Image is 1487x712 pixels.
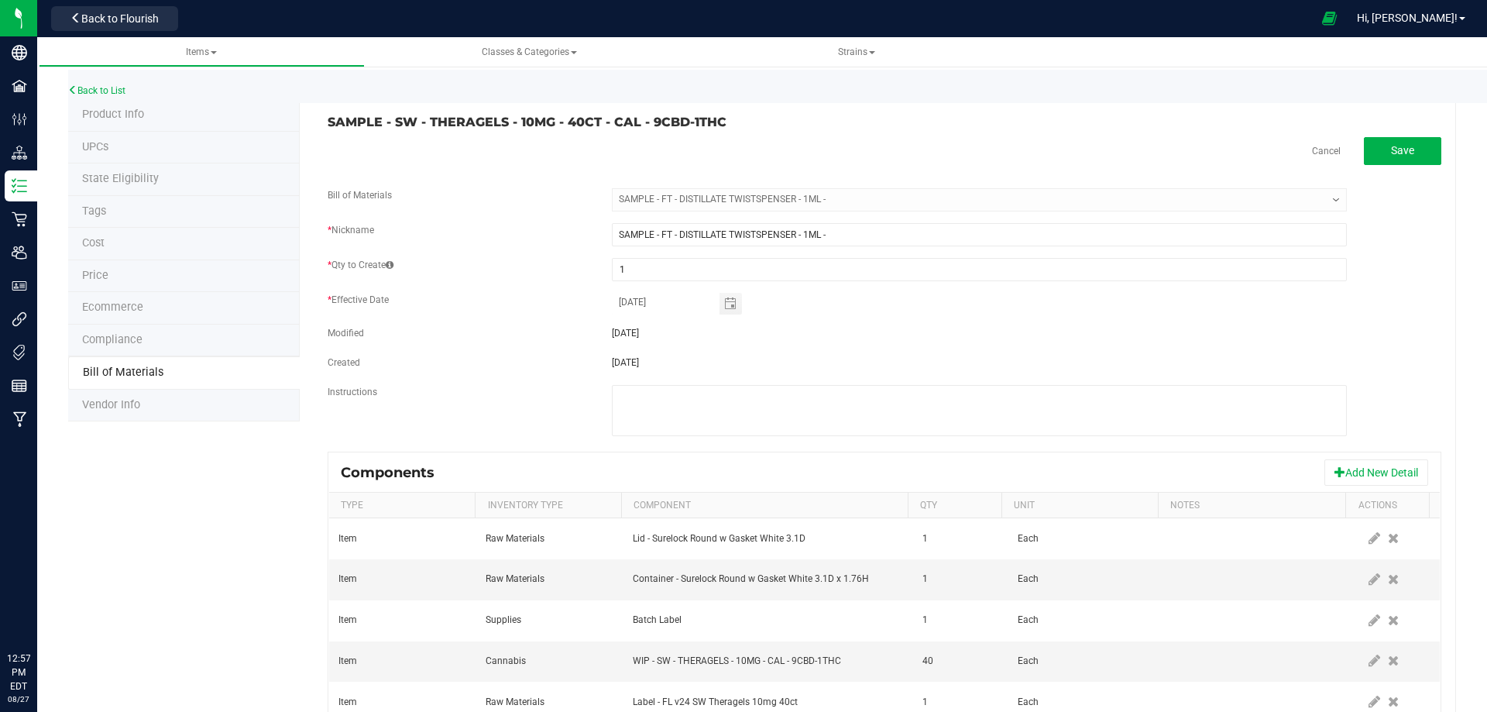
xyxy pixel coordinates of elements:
span: Item [338,573,357,584]
span: Ecommerce [82,301,143,314]
span: Cost [82,236,105,249]
span: Tag [82,205,106,218]
span: 1 [922,697,928,707]
button: Back to Flourish [51,6,178,31]
span: Hi, [PERSON_NAME]! [1357,12,1458,24]
span: Bill of Materials [83,366,163,379]
span: Each [1018,697,1039,707]
inline-svg: Configuration [12,112,27,127]
span: Supplies [486,614,521,625]
span: Cannabis [486,655,526,666]
span: Raw Materials [486,573,544,584]
span: Items [186,46,217,57]
iframe: Resource center [15,588,62,635]
inline-svg: Company [12,45,27,60]
inline-svg: Tags [12,345,27,360]
a: Back to List [68,85,125,96]
span: Item [338,697,357,707]
th: Inventory Type [475,493,620,519]
span: [DATE] [612,328,639,339]
span: Raw Materials [486,697,544,707]
label: Created [328,356,360,370]
span: Batch Label [633,614,682,625]
span: Product Info [82,108,144,121]
input: Nickname [612,223,1347,246]
h3: SAMPLE - SW - THERAGELS - 10MG - 40CT - CAL - 9CBD-1THC [328,115,873,129]
span: Label - FL v24 SW Theragels 10mg 40ct [633,697,798,707]
span: Each [1018,533,1039,544]
span: Raw Materials [486,533,544,544]
label: Effective Date [328,293,389,307]
span: Item [338,655,357,666]
label: Instructions [328,385,377,399]
inline-svg: Manufacturing [12,411,27,427]
inline-svg: User Roles [12,278,27,294]
span: Compliance [82,333,143,346]
span: [DATE] [612,357,639,368]
inline-svg: Inventory [12,178,27,194]
inline-svg: Users [12,245,27,260]
label: Nickname [328,223,374,237]
th: Qty [908,493,1001,519]
button: Save [1364,137,1441,165]
span: 1 [922,573,928,584]
span: Container - Surelock Round w Gasket White 3.1D x 1.76H [633,573,869,584]
span: Each [1018,614,1039,625]
inline-svg: Distribution [12,145,27,160]
span: Back to Flourish [81,12,159,25]
span: Each [1018,655,1039,666]
p: 12:57 PM EDT [7,652,30,693]
span: Tag [82,172,159,185]
span: Strains [838,46,875,57]
span: Classes & Categories [482,46,577,57]
th: Notes [1158,493,1345,519]
span: Vendor Info [82,398,140,411]
th: Component [621,493,908,519]
inline-svg: Retail [12,212,27,227]
label: Qty to Create [328,258,393,272]
span: Price [82,269,108,282]
span: Save [1391,144,1414,157]
p: 08/27 [7,693,30,705]
a: Cancel [1312,145,1341,158]
span: 1 [922,533,928,544]
span: Item [338,533,357,544]
input: null [612,293,719,312]
th: Type [329,493,475,519]
label: Modified [328,326,364,340]
span: The quantity of the item or item variation expected to be created from the component quantities e... [386,260,393,270]
span: WIP - SW - THERAGELS - 10MG - CAL - 9CBD-1THC [633,655,841,666]
span: Lid - Surelock Round w Gasket White 3.1D [633,533,805,544]
span: Item [338,614,357,625]
span: Tag [82,140,108,153]
span: 40 [922,655,933,666]
inline-svg: Reports [12,378,27,394]
inline-svg: Integrations [12,311,27,327]
th: Unit [1001,493,1158,519]
span: Toggle calendar [719,293,742,315]
span: 1 [922,614,928,625]
div: Components [341,464,446,481]
span: Open Ecommerce Menu [1312,3,1347,33]
th: Actions [1345,493,1429,519]
button: Add New Detail [1324,459,1428,486]
inline-svg: Facilities [12,78,27,94]
span: Each [1018,573,1039,584]
label: Bill of Materials [328,188,392,202]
